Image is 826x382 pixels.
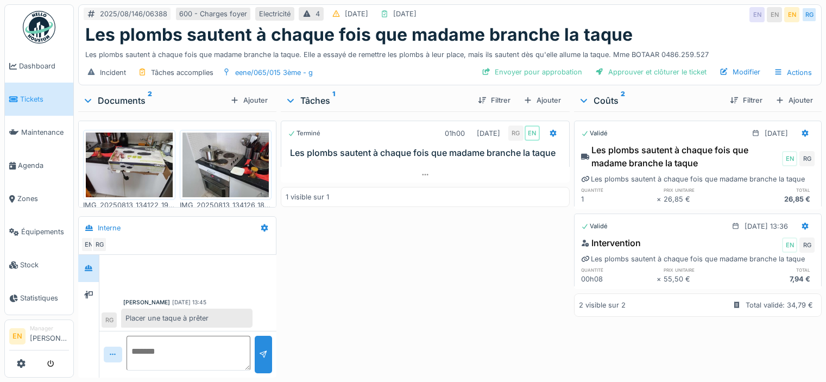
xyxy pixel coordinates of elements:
a: Tickets [5,83,73,116]
div: Envoyer pour approbation [477,65,587,79]
div: EN [782,151,797,166]
div: EN [782,237,797,253]
div: Les plombs sautent à chaque fois que madame branche la taque [581,143,780,170]
h6: prix unitaire [664,186,739,193]
a: Stock [5,248,73,281]
li: EN [9,328,26,345]
div: 1 [581,194,657,204]
h6: total [739,186,815,193]
div: 1 visible sur 1 [286,192,329,202]
div: 7,94 € [739,274,815,284]
div: 55,50 € [664,274,739,284]
div: [DATE] [345,9,368,19]
img: Badge_color-CXgf-gQk.svg [23,11,55,43]
div: Modifier [715,65,765,79]
div: 2025/08/146/06388 [100,9,167,19]
div: RG [92,237,107,252]
div: Les plombs sautent à chaque fois que madame branche la taque. Elle a essayé de remettre les plomb... [85,45,815,60]
div: Filtrer [726,93,767,108]
span: Équipements [21,227,69,237]
div: Placer une taque à prêter [121,309,253,328]
div: IMG_20250813_134122_199.jpg [83,200,175,210]
div: Les plombs sautent à chaque fois que madame branche la taque [581,254,805,264]
span: Agenda [18,160,69,171]
div: Manager [30,324,69,333]
h6: quantité [581,186,657,193]
div: RG [802,7,817,22]
div: Coûts [578,94,721,107]
div: Electricité [259,9,291,19]
a: Maintenance [5,116,73,149]
a: Agenda [5,149,73,182]
div: 4 [316,9,320,19]
div: [DATE] [765,128,788,139]
div: Validé [581,129,608,138]
li: [PERSON_NAME] [30,324,69,348]
div: 26,85 € [739,194,815,204]
a: Statistiques [5,281,73,315]
div: Tâches accomplies [151,67,213,78]
div: EN [767,7,782,22]
div: 2 visible sur 2 [579,300,626,310]
div: RG [799,237,815,253]
div: Ajouter [519,93,565,108]
div: × [657,194,664,204]
h6: prix unitaire [664,266,739,273]
span: Zones [17,193,69,204]
sup: 1 [332,94,335,107]
div: Intervention [581,236,641,249]
span: Dashboard [19,61,69,71]
div: EN [525,126,540,141]
div: Approuver et clôturer le ticket [591,65,711,79]
div: Les plombs sautent à chaque fois que madame branche la taque [581,174,805,184]
h6: quantité [581,266,657,273]
div: 00h08 [581,274,657,284]
div: Ajouter [226,93,272,108]
div: Terminé [288,129,320,138]
div: RG [102,312,117,328]
h6: total [739,266,815,273]
div: 01h00 [445,128,465,139]
div: eene/065/015 3ème - g [235,67,313,78]
div: Interne [98,223,121,233]
span: Statistiques [20,293,69,303]
a: Équipements [5,215,73,248]
a: Dashboard [5,49,73,83]
div: [DATE] 13:36 [745,221,788,231]
div: × [657,274,664,284]
span: Maintenance [21,127,69,137]
div: Validé [581,222,608,231]
div: [DATE] [477,128,500,139]
a: Zones [5,182,73,215]
sup: 2 [621,94,625,107]
div: EN [81,237,96,252]
div: Actions [769,65,817,80]
div: 600 - Charges foyer [179,9,247,19]
div: Filtrer [474,93,515,108]
div: Incident [100,67,126,78]
div: IMG_20250813_134126_186.jpg [180,200,272,210]
div: Documents [83,94,226,107]
h3: Les plombs sautent à chaque fois que madame branche la taque [290,148,565,158]
div: EN [784,7,799,22]
div: EN [749,7,765,22]
div: Total validé: 34,79 € [746,300,813,310]
sup: 2 [148,94,152,107]
div: Tâches [285,94,469,107]
h1: Les plombs sautent à chaque fois que madame branche la taque [85,24,633,45]
div: Ajouter [771,93,817,108]
div: RG [508,126,524,141]
div: RG [799,151,815,166]
div: [DATE] [393,9,417,19]
span: Stock [20,260,69,270]
a: EN Manager[PERSON_NAME] [9,324,69,350]
span: Tickets [20,94,69,104]
img: 9t46vzhhifkgf6yrm10askmgvalh [182,133,269,198]
div: 26,85 € [664,194,739,204]
div: [DATE] 13:45 [172,298,206,306]
div: [PERSON_NAME] [123,298,170,306]
img: so5qwoyghhm630t9ga91guyryyje [86,133,173,198]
